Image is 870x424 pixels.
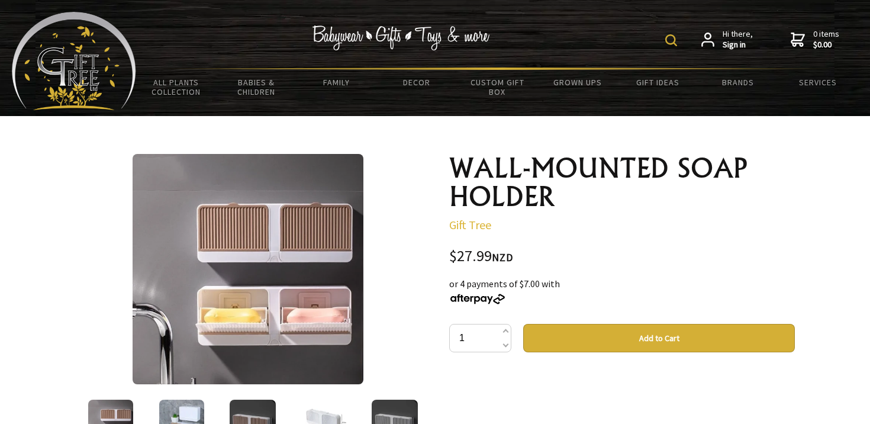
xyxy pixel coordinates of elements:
div: $27.99 [449,249,795,265]
h1: WALL-MOUNTED SOAP HOLDER [449,154,795,211]
img: Babywear - Gifts - Toys & more [312,25,489,50]
a: Gift Tree [449,217,491,232]
img: Babyware - Gifts - Toys and more... [12,12,136,110]
strong: Sign in [723,40,753,50]
span: 0 items [813,28,839,50]
img: product search [665,34,677,46]
button: Add to Cart [523,324,795,352]
a: Services [778,70,859,95]
a: Decor [377,70,457,95]
a: Gift Ideas [617,70,698,95]
a: 0 items$0.00 [791,29,839,50]
span: NZD [492,250,513,264]
a: Family [297,70,377,95]
img: Afterpay [449,294,506,304]
a: Babies & Children [217,70,297,104]
strong: $0.00 [813,40,839,50]
img: WALL-MOUNTED SOAP HOLDER [133,154,363,384]
span: Hi there, [723,29,753,50]
div: or 4 payments of $7.00 with [449,277,795,305]
a: Brands [698,70,778,95]
a: All Plants Collection [136,70,217,104]
a: Custom Gift Box [457,70,537,104]
a: Grown Ups [537,70,618,95]
a: Hi there,Sign in [701,29,753,50]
